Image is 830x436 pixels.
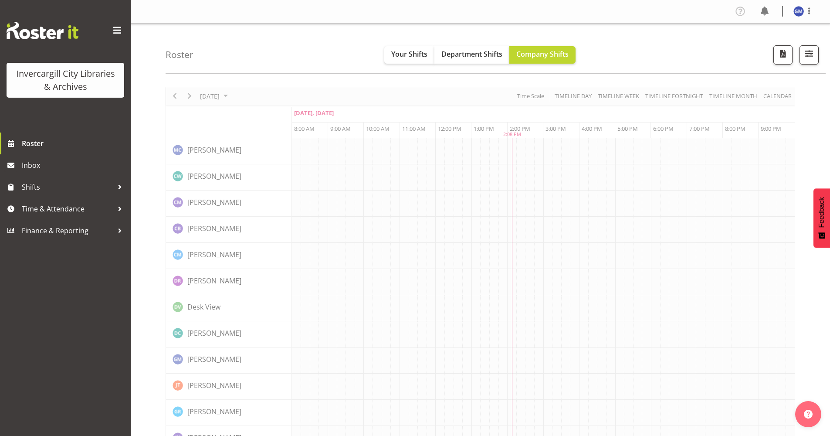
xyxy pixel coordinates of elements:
span: Finance & Reporting [22,224,113,237]
img: Rosterit website logo [7,22,78,39]
button: Filter Shifts [800,45,819,65]
span: Feedback [818,197,826,228]
span: Time & Attendance [22,202,113,215]
span: Department Shifts [441,49,502,59]
div: Invercargill City Libraries & Archives [15,67,115,93]
button: Company Shifts [509,46,576,64]
span: Shifts [22,181,113,194]
button: Download a PDF of the roster for the current day [773,45,793,65]
span: Your Shifts [391,49,427,59]
img: help-xxl-2.png [804,410,813,419]
button: Feedback - Show survey [813,188,830,248]
button: Department Shifts [434,46,509,64]
h4: Roster [166,50,193,60]
span: Inbox [22,159,126,172]
span: Company Shifts [516,49,569,59]
button: Your Shifts [384,46,434,64]
img: gabriel-mckay-smith11662.jpg [793,6,804,17]
span: Roster [22,137,126,150]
